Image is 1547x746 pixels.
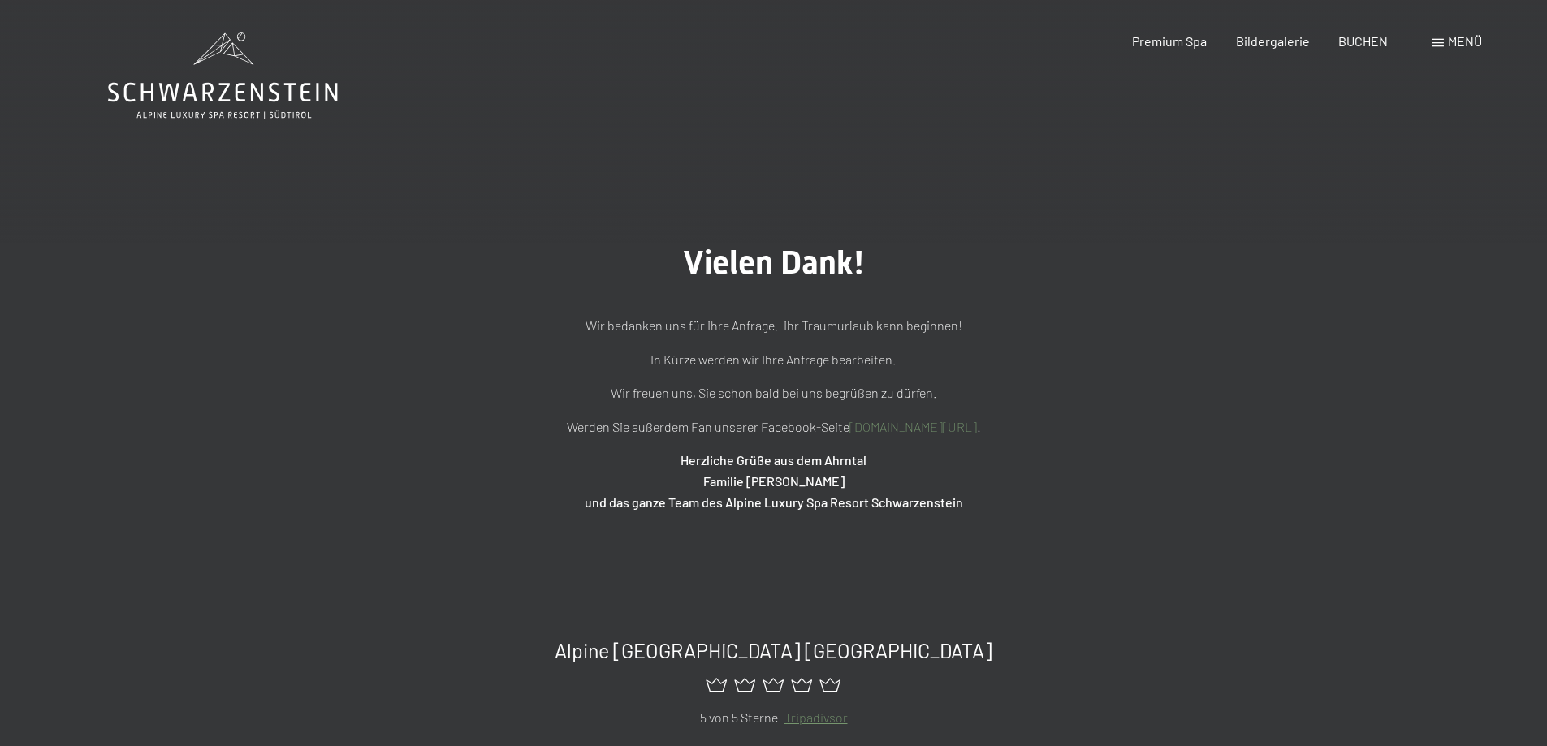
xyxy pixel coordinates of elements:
[1338,33,1388,49] a: BUCHEN
[1236,33,1310,49] a: Bildergalerie
[585,452,963,509] strong: Herzliche Grüße aus dem Ahrntal Familie [PERSON_NAME] und das ganze Team des Alpine Luxury Spa Re...
[849,419,977,434] a: [DOMAIN_NAME][URL]
[219,707,1328,728] p: 5 von 5 Sterne -
[368,416,1180,438] p: Werden Sie außerdem Fan unserer Facebook-Seite !
[1448,33,1482,49] span: Menü
[1132,33,1207,49] a: Premium Spa
[368,382,1180,403] p: Wir freuen uns, Sie schon bald bei uns begrüßen zu dürfen.
[368,315,1180,336] p: Wir bedanken uns für Ihre Anfrage. Ihr Traumurlaub kann beginnen!
[368,349,1180,370] p: In Kürze werden wir Ihre Anfrage bearbeiten.
[555,638,992,662] span: Alpine [GEOGRAPHIC_DATA] [GEOGRAPHIC_DATA]
[683,244,865,282] span: Vielen Dank!
[784,709,848,725] a: Tripadivsor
